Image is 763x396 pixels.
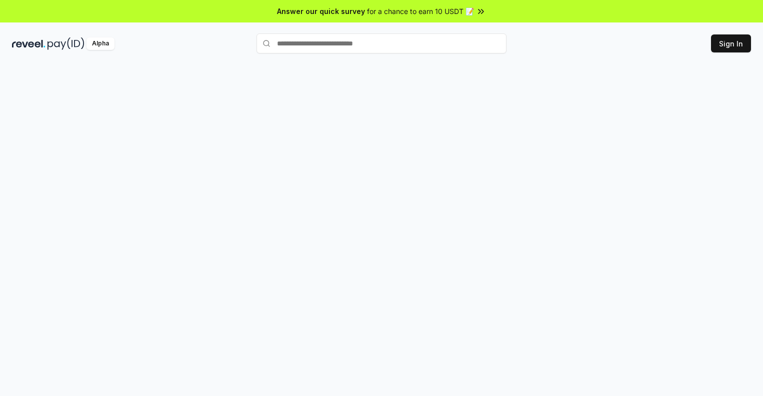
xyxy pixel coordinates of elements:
[711,34,751,52] button: Sign In
[47,37,84,50] img: pay_id
[367,6,474,16] span: for a chance to earn 10 USDT 📝
[12,37,45,50] img: reveel_dark
[86,37,114,50] div: Alpha
[277,6,365,16] span: Answer our quick survey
